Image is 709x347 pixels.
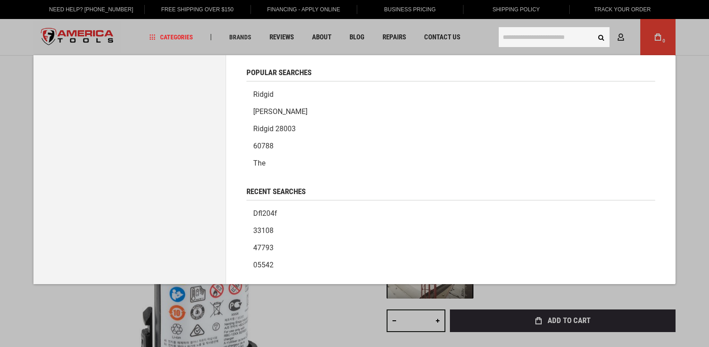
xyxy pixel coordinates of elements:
span: Brands [229,34,251,40]
a: Ridgid 28003 [246,120,655,138]
a: [PERSON_NAME] [246,103,655,120]
a: dfl204f [246,205,655,222]
a: 33108 [246,222,655,239]
a: 60788 [246,138,655,155]
button: Search [592,29,610,46]
a: The [246,155,655,172]
a: 05542 [246,257,655,274]
a: Ridgid [246,86,655,103]
a: 47793 [246,239,655,257]
a: Brands [225,31,255,43]
span: Recent Searches [246,188,306,195]
a: Categories [146,31,197,43]
span: Categories [150,34,193,40]
span: Popular Searches [246,69,312,76]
